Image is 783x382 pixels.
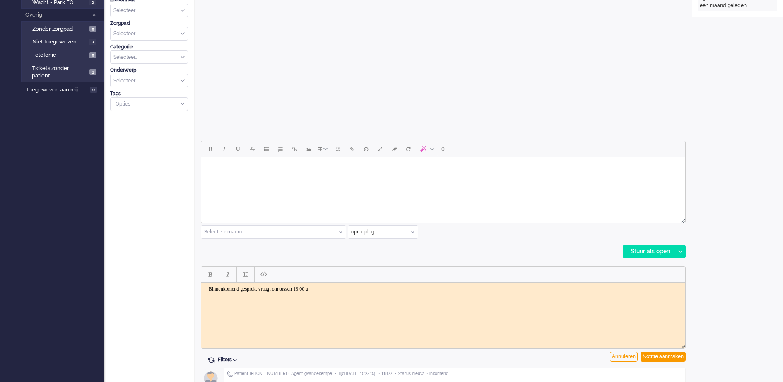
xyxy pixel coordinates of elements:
[610,352,638,362] div: Annuleren
[110,20,188,27] div: Zorgpad
[26,86,87,94] span: Toegewezen aan mij
[273,142,287,156] button: Numbered list
[438,142,448,156] button: 0
[373,142,387,156] button: Fullscreen
[316,142,331,156] button: Table
[641,352,686,362] div: Notitie aanmaken
[387,142,401,156] button: Clear formatting
[301,142,316,156] button: Insert/edit image
[89,39,96,45] span: 0
[110,43,188,50] div: Categorie
[89,52,96,58] span: 5
[441,146,445,152] span: 0
[218,357,240,363] span: Filters
[32,38,87,46] span: Niet toegewezen
[345,142,359,156] button: Add attachment
[203,142,217,156] button: Bold
[24,63,103,80] a: Tickets zonder patient 3
[245,142,259,156] button: Strikethrough
[110,97,188,111] div: Select Tags
[259,142,273,156] button: Bullet list
[201,283,685,341] iframe: Rich Text Area
[234,371,332,377] span: Patiënt [PHONE_NUMBER] • Agent gvandekempe
[227,371,233,377] img: ic_telephone_grey.svg
[201,157,685,216] iframe: Rich Text Area
[89,69,96,75] span: 3
[678,341,685,348] div: Resize
[203,267,217,281] button: Bold
[426,371,448,377] span: • inkomend
[395,371,424,377] span: • Status nieuw
[623,245,675,258] div: Stuur als open
[32,51,87,59] span: Telefonie
[110,90,188,97] div: Tags
[24,11,88,19] span: Overig
[24,50,103,59] a: Telefonie 5
[110,67,188,74] div: Onderwerp
[331,142,345,156] button: Emoticons
[24,37,103,46] a: Niet toegewezen 0
[90,87,97,93] span: 0
[89,26,96,32] span: 5
[221,267,235,281] button: Italic
[231,142,245,156] button: Underline
[335,371,376,377] span: • Tijd [DATE] 10:24:04
[239,267,253,281] button: Underline
[359,142,373,156] button: Delay message
[415,142,438,156] button: AI
[32,25,87,33] span: Zonder zorgpad
[378,371,392,377] span: • 11877
[24,85,104,94] a: Toegewezen aan mij 0
[32,65,87,80] span: Tickets zonder patient
[700,2,775,9] div: één maand geleden
[256,267,270,281] button: Paste plain text
[678,216,685,223] div: Resize
[287,142,301,156] button: Insert/edit link
[217,142,231,156] button: Italic
[24,24,103,33] a: Zonder zorgpad 5
[401,142,415,156] button: Reset content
